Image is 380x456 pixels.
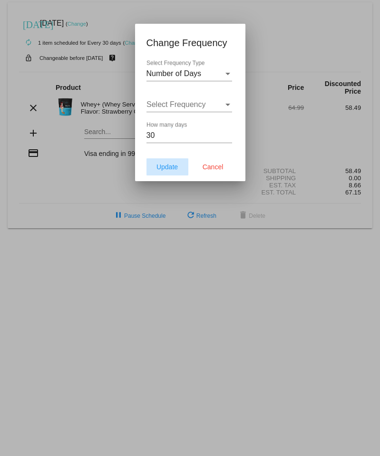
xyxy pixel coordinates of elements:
[146,158,188,175] button: Update
[146,69,202,78] span: Number of Days
[146,35,234,50] h1: Change Frequency
[146,131,232,140] input: How many days
[146,100,232,109] mat-select: Select Frequency
[192,158,234,175] button: Cancel
[156,163,178,171] span: Update
[146,69,232,78] mat-select: Select Frequency Type
[203,163,224,171] span: Cancel
[146,100,206,108] span: Select Frequency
